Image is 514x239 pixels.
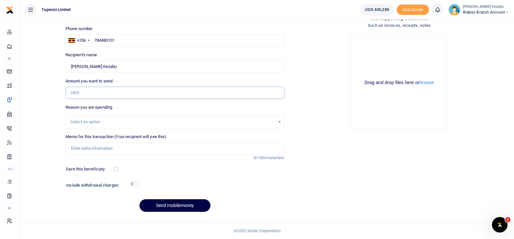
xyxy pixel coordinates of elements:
li: M [5,53,14,64]
span: Add money [397,5,429,15]
iframe: Intercom live chat [492,217,508,233]
input: UGX [66,87,285,99]
a: profile-user [PERSON_NAME] Kezabu Wakiso branch account [448,4,509,16]
span: Wakiso branch account [463,9,509,15]
input: Enter extra information [66,142,285,155]
span: Tugende Limited [39,7,74,13]
button: Send mobilemoney [139,199,210,212]
a: logo-small logo-large logo-large [6,7,14,12]
label: Save this beneficiary [66,166,105,172]
li: Ac [5,164,14,174]
h6: Include withdrawal charges [66,183,136,188]
li: Wallet ballance [357,4,397,16]
div: +256 [77,37,86,44]
span: UGX 445,285 [365,6,389,13]
button: browse [419,80,434,85]
label: Recipient's name [66,52,97,58]
label: Amount you want to send [66,78,113,84]
li: M [5,203,14,213]
a: Add money [397,7,429,12]
label: Phone number [66,26,92,32]
div: Uganda: +256 [66,35,92,46]
div: File Uploader [351,34,448,131]
img: profile-user [448,4,460,16]
div: Select an option [70,119,275,125]
span: 0/140 [254,155,265,160]
label: Reason you are spending [66,104,112,111]
input: Enter phone number [66,34,285,47]
small: [PERSON_NAME] Kezabu [463,4,509,10]
label: Memo for this transaction (Your recipient will see this) [66,134,167,140]
span: characters [264,155,284,160]
img: logo-small [6,6,14,14]
div: Drag and drop files here or [353,80,445,86]
span: 1 [505,217,510,222]
a: UGX 445,285 [360,4,394,16]
input: Loading name... [66,60,285,73]
li: Toup your wallet [397,5,429,15]
h4: Such as invoices, receipts, notes [290,22,509,29]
